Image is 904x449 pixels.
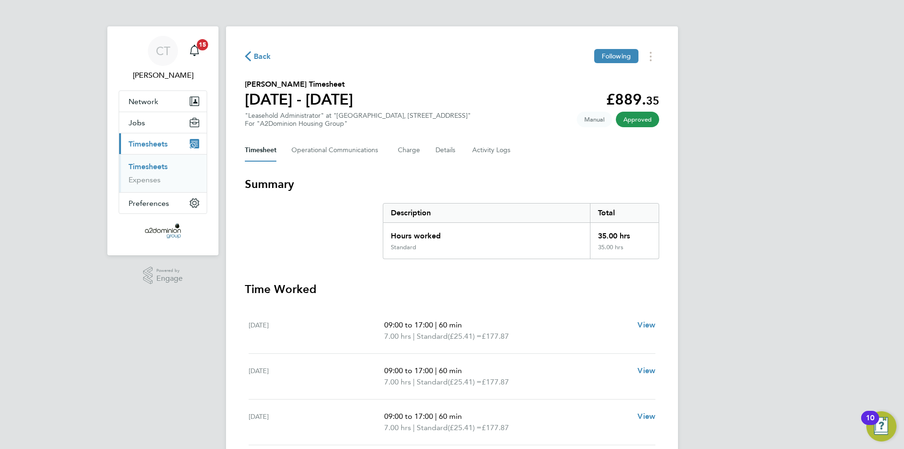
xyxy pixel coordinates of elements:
span: 60 min [439,412,462,421]
span: View [638,412,655,421]
div: For "A2Dominion Housing Group" [245,120,471,128]
button: Open Resource Center, 10 new notifications [866,411,896,441]
span: Powered by [156,267,183,275]
span: | [435,320,437,329]
div: Standard [391,244,416,251]
a: View [638,365,655,376]
span: | [413,377,415,386]
h3: Time Worked [245,282,659,297]
span: 09:00 to 17:00 [384,412,433,421]
button: Activity Logs [472,139,512,162]
span: Preferences [129,199,169,208]
a: View [638,319,655,331]
span: £177.87 [482,377,509,386]
h3: Summary [245,177,659,192]
span: Following [602,52,631,60]
button: Details [436,139,457,162]
a: Go to home page [119,223,207,238]
div: "Leasehold Administrator" at "[GEOGRAPHIC_DATA], [STREET_ADDRESS]" [245,112,471,128]
button: Network [119,91,207,112]
button: Timesheet [245,139,276,162]
span: 09:00 to 17:00 [384,366,433,375]
span: 7.00 hrs [384,423,411,432]
span: Standard [417,422,448,433]
span: View [638,366,655,375]
span: 7.00 hrs [384,377,411,386]
span: | [435,366,437,375]
span: £177.87 [482,423,509,432]
div: Summary [383,203,659,259]
div: 10 [866,418,874,430]
button: Charge [398,139,420,162]
img: a2dominion-logo-retina.png [145,223,180,238]
div: Description [383,204,590,222]
span: Standard [417,376,448,388]
div: Hours worked [383,223,590,244]
button: Operational Communications [291,139,383,162]
span: This timesheet has been approved. [616,112,659,127]
span: (£25.41) = [448,377,482,386]
div: Timesheets [119,154,207,192]
a: View [638,411,655,422]
span: 60 min [439,320,462,329]
span: (£25.41) = [448,423,482,432]
span: Back [254,51,271,62]
a: Timesheets [129,162,168,171]
span: 09:00 to 17:00 [384,320,433,329]
span: | [413,423,415,432]
span: (£25.41) = [448,332,482,341]
button: Back [245,50,271,62]
span: CT [156,45,170,57]
button: Jobs [119,112,207,133]
div: 35.00 hrs [590,244,659,259]
span: 35 [646,94,659,107]
div: 35.00 hrs [590,223,659,244]
span: Timesheets [129,139,168,148]
a: 15 [185,36,204,66]
a: Expenses [129,175,161,184]
span: 60 min [439,366,462,375]
span: Jobs [129,118,145,127]
span: 15 [197,39,208,50]
button: Timesheets Menu [642,49,659,64]
h2: [PERSON_NAME] Timesheet [245,79,353,90]
span: Standard [417,331,448,342]
div: [DATE] [249,411,384,433]
button: Timesheets [119,133,207,154]
button: Preferences [119,193,207,213]
span: £177.87 [482,332,509,341]
app-decimal: £889. [606,90,659,108]
a: Powered byEngage [143,267,183,285]
span: 7.00 hrs [384,332,411,341]
nav: Main navigation [107,26,218,255]
a: CT[PERSON_NAME] [119,36,207,81]
span: | [435,412,437,421]
button: Following [594,49,638,63]
div: Total [590,204,659,222]
h1: [DATE] - [DATE] [245,90,353,109]
span: Crystal Teixeira [119,70,207,81]
span: View [638,320,655,329]
div: [DATE] [249,319,384,342]
span: This timesheet was manually created. [577,112,612,127]
span: Engage [156,275,183,283]
div: [DATE] [249,365,384,388]
span: Network [129,97,158,106]
span: | [413,332,415,341]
